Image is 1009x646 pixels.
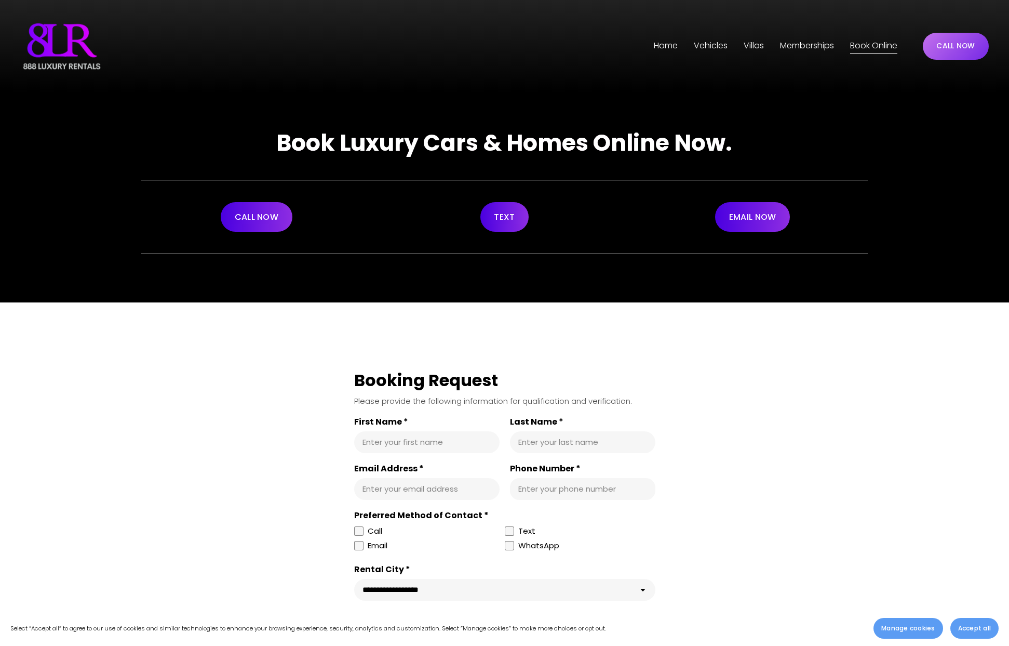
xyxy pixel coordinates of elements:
[354,579,655,601] select: Rental City *
[354,417,500,427] label: First Name *
[744,38,764,54] span: Villas
[362,437,491,447] input: First Name *
[354,370,655,391] div: Booking Request
[873,618,943,639] button: Manage cookies
[354,564,655,575] div: Rental City *
[10,623,606,634] p: Select “Accept all” to agree to our use of cookies and similar technologies to enhance your brows...
[694,38,728,54] span: Vehicles
[518,539,559,554] div: WhatsApp
[20,20,103,72] img: Luxury Car &amp; Home Rentals For Every Occasion
[368,539,387,552] div: Email
[354,464,500,474] label: Email Address *
[850,38,897,55] a: Book Online
[881,624,935,633] span: Manage cookies
[480,202,529,232] a: TEXT
[780,38,834,55] a: Memberships
[221,202,292,232] a: CALL NOW
[276,127,732,159] strong: Book Luxury Cars & Homes Online Now.
[362,484,491,494] input: Email Address *
[950,618,999,639] button: Accept all
[368,525,382,537] div: Call
[958,624,991,633] span: Accept all
[354,510,655,521] div: Preferred Method of Contact *
[694,38,728,55] a: folder dropdown
[518,437,647,447] input: Last Name *
[518,525,535,537] div: Text
[923,33,989,60] a: CALL NOW
[654,38,678,55] a: Home
[744,38,764,55] a: folder dropdown
[354,395,655,406] div: Please provide the following information for qualification and verification.
[715,202,790,232] a: EMAIL NOW
[510,464,655,474] label: Phone Number *
[510,417,655,427] label: Last Name *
